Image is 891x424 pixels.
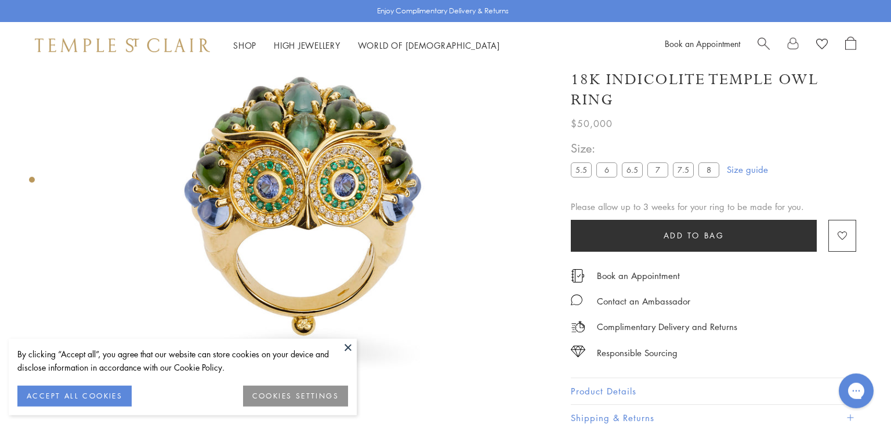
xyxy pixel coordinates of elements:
span: Size: [571,139,724,158]
iframe: Gorgias live chat messenger [833,369,879,412]
h1: 18K Indicolite Temple Owl Ring [571,70,856,110]
a: Open Shopping Bag [845,37,856,54]
a: Book an Appointment [597,269,680,282]
img: icon_delivery.svg [571,320,585,334]
img: icon_appointment.svg [571,269,585,282]
label: 6 [596,162,617,177]
a: World of [DEMOGRAPHIC_DATA]World of [DEMOGRAPHIC_DATA] [358,39,500,51]
img: Temple St. Clair [35,38,210,52]
img: icon_sourcing.svg [571,346,585,357]
a: Search [758,37,770,54]
img: MessageIcon-01_2.svg [571,293,582,305]
div: By clicking “Accept all”, you agree that our website can store cookies on your device and disclos... [17,347,348,374]
a: ShopShop [233,39,256,51]
div: Responsible Sourcing [597,346,678,360]
a: High JewelleryHigh Jewellery [274,39,341,51]
div: Contact an Ambassador [597,293,690,308]
span: $50,000 [571,116,613,131]
a: Book an Appointment [665,38,740,49]
p: Enjoy Complimentary Delivery & Returns [377,5,509,17]
a: Size guide [727,164,768,175]
label: 5.5 [571,162,592,177]
div: Please allow up to 3 weeks for your ring to be made for you. [571,199,856,213]
p: Complimentary Delivery and Returns [597,320,737,334]
button: Product Details [571,378,856,404]
button: COOKIES SETTINGS [243,386,348,407]
label: 8 [698,162,719,177]
button: Add to bag [571,219,817,251]
label: 7 [647,162,668,177]
span: Add to bag [664,229,725,242]
label: 6.5 [622,162,643,177]
a: View Wishlist [816,37,828,54]
label: 7.5 [673,162,694,177]
div: Product gallery navigation [29,174,35,192]
button: ACCEPT ALL COOKIES [17,386,132,407]
nav: Main navigation [233,38,500,53]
